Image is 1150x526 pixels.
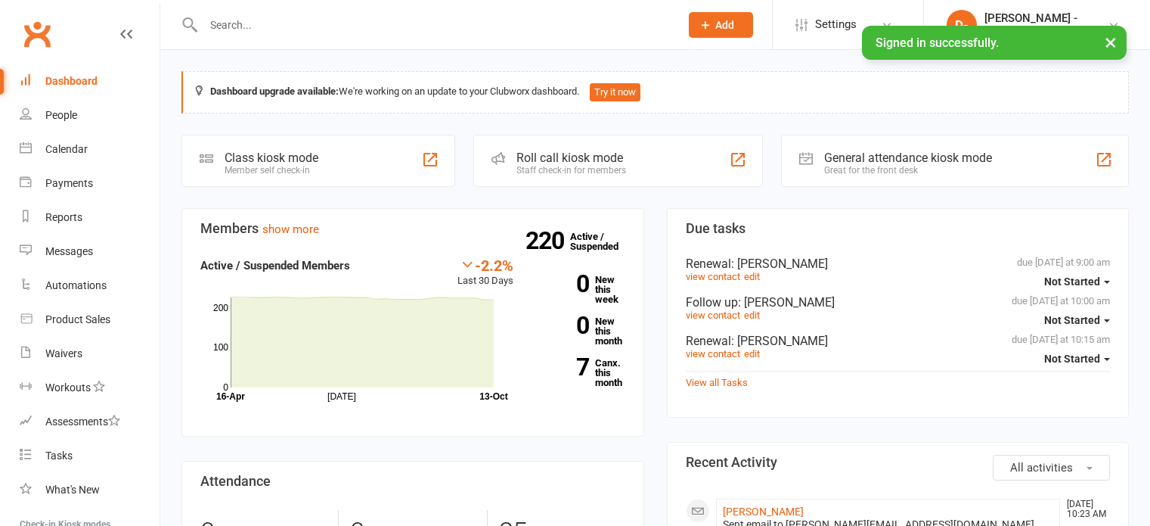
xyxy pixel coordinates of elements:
button: Try it now [590,83,640,101]
a: People [20,98,160,132]
a: Waivers [20,337,160,371]
a: Workouts [20,371,160,405]
span: Not Started [1044,353,1100,365]
div: Class kiosk mode [225,151,318,165]
div: Roll call kiosk mode [516,151,626,165]
a: Payments [20,167,160,201]
a: [PERSON_NAME] [723,506,804,518]
h3: Attendance [200,474,625,489]
span: : [PERSON_NAME] [731,257,828,271]
button: Not Started [1044,307,1110,334]
div: D- [947,10,977,40]
div: Assessments [45,416,120,428]
a: Reports [20,201,160,235]
button: All activities [993,455,1110,481]
a: Automations [20,269,160,303]
a: edit [744,310,760,321]
button: Not Started [1044,268,1110,295]
div: Dashboard [45,75,98,87]
div: [PERSON_NAME] - [984,11,1078,25]
a: View all Tasks [686,377,748,388]
span: Settings [815,8,857,42]
div: Calendar [45,143,88,155]
div: Product Sales [45,313,110,325]
strong: 220 [525,229,570,252]
a: 0New this month [536,316,625,346]
div: Member self check-in [225,165,318,176]
a: show more [262,223,319,236]
span: : [PERSON_NAME] [731,334,828,348]
a: Tasks [20,439,160,473]
div: Payments [45,177,93,189]
span: : [PERSON_NAME] [738,295,835,310]
h3: Due tasks [686,221,1111,236]
button: × [1097,26,1124,58]
a: Dashboard [20,64,160,98]
div: What's New [45,484,100,496]
a: Calendar [20,132,160,167]
time: [DATE] 10:23 AM [1059,500,1109,519]
span: Not Started [1044,275,1100,288]
a: Assessments [20,405,160,439]
a: edit [744,348,760,359]
a: view contact [686,348,740,359]
a: 7Canx. this month [536,358,625,387]
a: view contact [686,310,740,321]
div: Renewal [686,334,1111,348]
strong: Dashboard upgrade available: [210,86,339,97]
a: 220Active / Suspended [570,220,637,263]
a: Messages [20,235,160,269]
strong: Active / Suspended Members [200,259,350,272]
div: Messages [45,245,93,257]
div: Reports [45,211,82,223]
a: Product Sales [20,303,160,337]
div: Last 30 Days [457,257,513,289]
a: What's New [20,473,160,507]
div: General attendance kiosk mode [824,151,992,165]
div: Workouts [45,381,91,394]
button: Not Started [1044,345,1110,372]
button: Add [689,12,753,38]
div: Great for the front desk [824,165,992,176]
div: People [45,109,77,121]
a: view contact [686,271,740,282]
a: edit [744,271,760,282]
span: All activities [1010,461,1073,475]
h3: Members [200,221,625,236]
a: Clubworx [18,15,56,53]
div: Automations [45,279,107,291]
strong: 7 [536,356,589,378]
strong: 0 [536,314,589,337]
div: Waivers [45,347,82,359]
strong: 0 [536,272,589,295]
span: Not Started [1044,314,1100,326]
span: Add [715,19,734,31]
input: Search... [199,14,669,36]
div: Tasks [45,450,73,462]
a: 0New this week [536,275,625,304]
h3: Recent Activity [686,455,1111,470]
span: Signed in successfully. [876,36,999,50]
div: Staff check-in for members [516,165,626,176]
div: We're working on an update to your Clubworx dashboard. [181,71,1129,114]
div: Pilates Can Manuka [984,25,1078,39]
div: Renewal [686,257,1111,271]
div: Follow up [686,295,1111,310]
div: -2.2% [457,257,513,273]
